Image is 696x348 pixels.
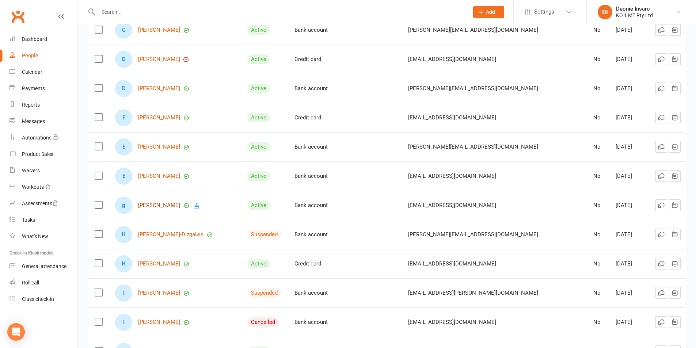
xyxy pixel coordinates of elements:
[294,202,341,209] div: Bank account
[138,173,180,179] a: [PERSON_NAME]
[115,314,132,331] div: Isabella
[9,113,77,130] a: Messages
[247,200,270,210] div: Active
[616,115,642,121] div: [DATE]
[593,56,602,62] div: No
[598,5,612,19] div: DI
[616,85,642,92] div: [DATE]
[115,197,132,214] div: gaurav
[115,22,132,39] div: Chloe
[616,56,642,62] div: [DATE]
[9,291,77,307] a: Class kiosk mode
[247,288,281,298] div: Suspended
[616,5,653,12] div: Deonie Insaro
[115,109,132,126] div: Edward
[294,27,341,33] div: Bank account
[616,261,642,267] div: [DATE]
[9,31,77,47] a: Dashboard
[593,319,602,325] div: No
[408,52,496,66] span: [EMAIL_ADDRESS][DOMAIN_NAME]
[616,27,642,33] div: [DATE]
[9,228,77,245] a: What's New
[22,53,38,58] div: People
[593,261,602,267] div: No
[294,85,341,92] div: Bank account
[9,47,77,64] a: People
[9,212,77,228] a: Tasks
[138,290,180,296] a: [PERSON_NAME]
[593,290,602,296] div: No
[593,27,602,33] div: No
[138,27,180,33] a: [PERSON_NAME]
[22,184,44,190] div: Workouts
[473,6,504,18] button: Add
[9,258,77,275] a: General attendance kiosk mode
[294,261,341,267] div: Credit card
[9,130,77,146] a: Automations
[7,323,25,341] div: Open Intercom Messenger
[247,317,279,327] div: Cancelled
[9,64,77,80] a: Calendar
[9,179,77,195] a: Workouts
[247,259,270,268] div: Active
[138,232,204,238] a: [PERSON_NAME]-Dizgalvis
[115,168,132,185] div: Ethan
[22,69,42,75] div: Calendar
[115,226,132,243] div: Henry
[593,232,602,238] div: No
[616,173,642,179] div: [DATE]
[115,284,132,302] div: Inna
[593,115,602,121] div: No
[408,257,496,271] span: [EMAIL_ADDRESS][DOMAIN_NAME]
[22,217,35,223] div: Tasks
[247,25,270,35] div: Active
[593,144,602,150] div: No
[22,233,48,239] div: What's New
[534,4,554,20] span: Settings
[294,319,341,325] div: Bank account
[408,111,496,125] span: [EMAIL_ADDRESS][DOMAIN_NAME]
[22,36,47,42] div: Dashboard
[247,113,270,122] div: Active
[247,171,270,181] div: Active
[22,296,54,302] div: Class check-in
[247,84,270,93] div: Active
[294,290,341,296] div: Bank account
[22,200,58,206] div: Assessments
[22,280,39,286] div: Roll call
[294,173,341,179] div: Bank account
[115,138,132,156] div: Elena
[247,142,270,152] div: Active
[138,202,180,209] a: [PERSON_NAME]
[22,151,53,157] div: Product Sales
[408,227,538,241] span: [PERSON_NAME][EMAIL_ADDRESS][DOMAIN_NAME]
[408,140,538,154] span: [PERSON_NAME][EMAIL_ADDRESS][DOMAIN_NAME]
[408,286,538,300] span: [EMAIL_ADDRESS][PERSON_NAME][DOMAIN_NAME]
[22,263,66,269] div: General attendance
[593,173,602,179] div: No
[247,230,281,239] div: Suspended
[294,56,341,62] div: Credit card
[616,319,642,325] div: [DATE]
[22,135,52,141] div: Automations
[22,118,45,124] div: Messages
[616,202,642,209] div: [DATE]
[115,51,132,68] div: David
[408,169,496,183] span: [EMAIL_ADDRESS][DOMAIN_NAME]
[616,232,642,238] div: [DATE]
[115,255,132,272] div: Henry
[408,81,538,95] span: [PERSON_NAME][EMAIL_ADDRESS][DOMAIN_NAME]
[408,198,496,212] span: [EMAIL_ADDRESS][DOMAIN_NAME]
[593,202,602,209] div: No
[138,85,180,92] a: [PERSON_NAME]
[22,168,40,173] div: Waivers
[138,319,180,325] a: [PERSON_NAME]
[408,23,538,37] span: [PERSON_NAME][EMAIL_ADDRESS][DOMAIN_NAME]
[9,7,27,26] a: Clubworx
[486,9,495,15] span: Add
[9,275,77,291] a: Roll call
[9,162,77,179] a: Waivers
[22,102,40,108] div: Reports
[616,144,642,150] div: [DATE]
[294,115,341,121] div: Credit card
